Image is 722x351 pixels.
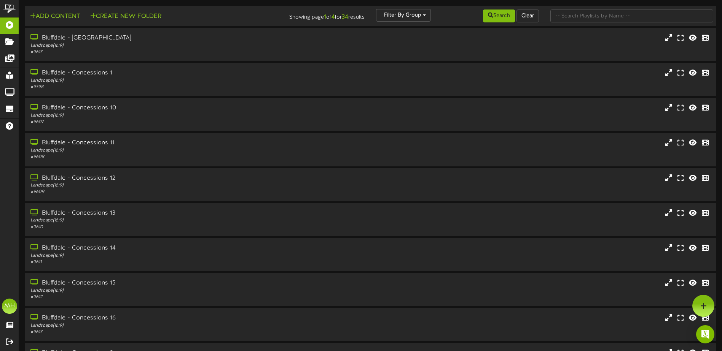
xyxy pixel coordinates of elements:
[30,224,307,231] div: # 9610
[30,253,307,259] div: Landscape ( 16:9 )
[2,299,17,314] div: MH
[324,14,326,21] strong: 1
[30,104,307,112] div: Bluffdale - Concessions 10
[332,14,335,21] strong: 4
[30,147,307,154] div: Landscape ( 16:9 )
[30,323,307,329] div: Landscape ( 16:9 )
[516,9,539,22] button: Clear
[30,174,307,183] div: Bluffdale - Concessions 12
[30,217,307,224] div: Landscape ( 16:9 )
[483,9,515,22] button: Search
[30,119,307,125] div: # 9607
[30,154,307,160] div: # 9608
[88,12,164,21] button: Create New Folder
[30,259,307,266] div: # 9611
[696,325,714,343] div: Open Intercom Messenger
[30,209,307,218] div: Bluffdale - Concessions 13
[30,244,307,253] div: Bluffdale - Concessions 14
[30,189,307,195] div: # 9609
[30,314,307,323] div: Bluffdale - Concessions 16
[30,288,307,294] div: Landscape ( 16:9 )
[30,112,307,119] div: Landscape ( 16:9 )
[30,49,307,55] div: # 9617
[30,43,307,49] div: Landscape ( 16:9 )
[376,9,431,22] button: Filter By Group
[30,294,307,300] div: # 9612
[28,12,82,21] button: Add Content
[30,69,307,77] div: Bluffdale - Concessions 1
[30,34,307,43] div: Bluffdale - [GEOGRAPHIC_DATA]
[30,329,307,335] div: # 9613
[30,77,307,84] div: Landscape ( 16:9 )
[30,84,307,90] div: # 9598
[30,139,307,147] div: Bluffdale - Concessions 11
[30,279,307,288] div: Bluffdale - Concessions 15
[30,182,307,189] div: Landscape ( 16:9 )
[342,14,348,21] strong: 34
[254,9,370,22] div: Showing page of for results
[550,9,713,22] input: -- Search Playlists by Name --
